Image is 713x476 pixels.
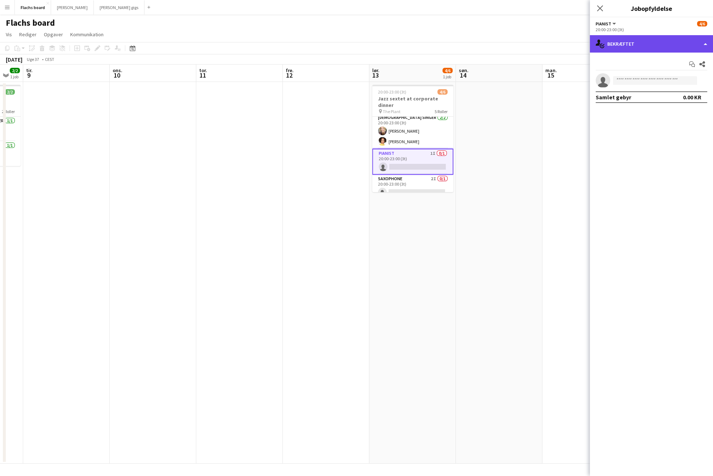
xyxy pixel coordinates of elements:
h3: Jazz sextet at corporate dinner [372,95,453,108]
span: 14 [458,71,469,79]
span: 4/6 [697,21,707,26]
span: 13 [371,71,379,79]
span: søn. [459,67,469,74]
div: CEST [45,57,54,62]
span: 15 [544,71,557,79]
app-card-role: Pianist1I0/120:00-23:00 (3t) [372,149,453,175]
h1: Flachs board [6,17,55,28]
app-job-card: 20:00-23:00 (3t)4/6Jazz sextet at corporate dinner The Plant5 RollerDrummer1/120:00-23:00 (3t)[PE... [372,85,453,192]
a: Rediger [16,30,39,39]
span: 4/6 [437,89,448,95]
div: 1 job [10,74,20,79]
span: 12 [285,71,294,79]
span: 2/2 [5,89,15,95]
span: fre. [286,67,294,74]
app-card-role: Saxophone2I0/120:00-23:00 (3t) [372,175,453,199]
div: 1 job [443,74,452,79]
button: [PERSON_NAME] [51,0,94,15]
span: Opgaver [44,31,63,38]
div: Bekræftet [590,35,713,53]
a: Kommunikation [67,30,106,39]
span: 11 [198,71,207,79]
span: tor. [199,67,207,74]
h3: Jobopfyldelse [590,4,713,13]
span: Pianist [596,21,611,26]
span: tir. [26,67,33,74]
span: Vis [6,31,12,38]
span: Kommunikation [70,31,104,38]
button: Pianist [596,21,617,26]
a: Vis [3,30,15,39]
app-card-role: [DEMOGRAPHIC_DATA] Singer2/220:00-23:00 (3t)[PERSON_NAME][PERSON_NAME] [372,113,453,149]
span: ons. [113,67,122,74]
span: 5 Roller [435,109,448,114]
a: Opgaver [41,30,66,39]
span: 2/2 [10,68,20,73]
div: Samlet gebyr [596,94,631,101]
span: Rediger [19,31,37,38]
span: Uge 37 [24,57,42,62]
span: The Plant [383,109,400,114]
span: 4/6 [443,68,453,73]
span: 9 [25,71,33,79]
span: lør. [372,67,379,74]
span: man. [545,67,557,74]
button: Flachs board [15,0,51,15]
div: 20:00-23:00 (3t) [596,27,707,32]
span: 2 Roller [2,109,15,114]
div: 0.00 KR [683,94,701,101]
button: [PERSON_NAME] gigs [94,0,144,15]
div: [DATE] [6,56,22,63]
span: 10 [112,71,122,79]
span: 20:00-23:00 (3t) [378,89,406,95]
